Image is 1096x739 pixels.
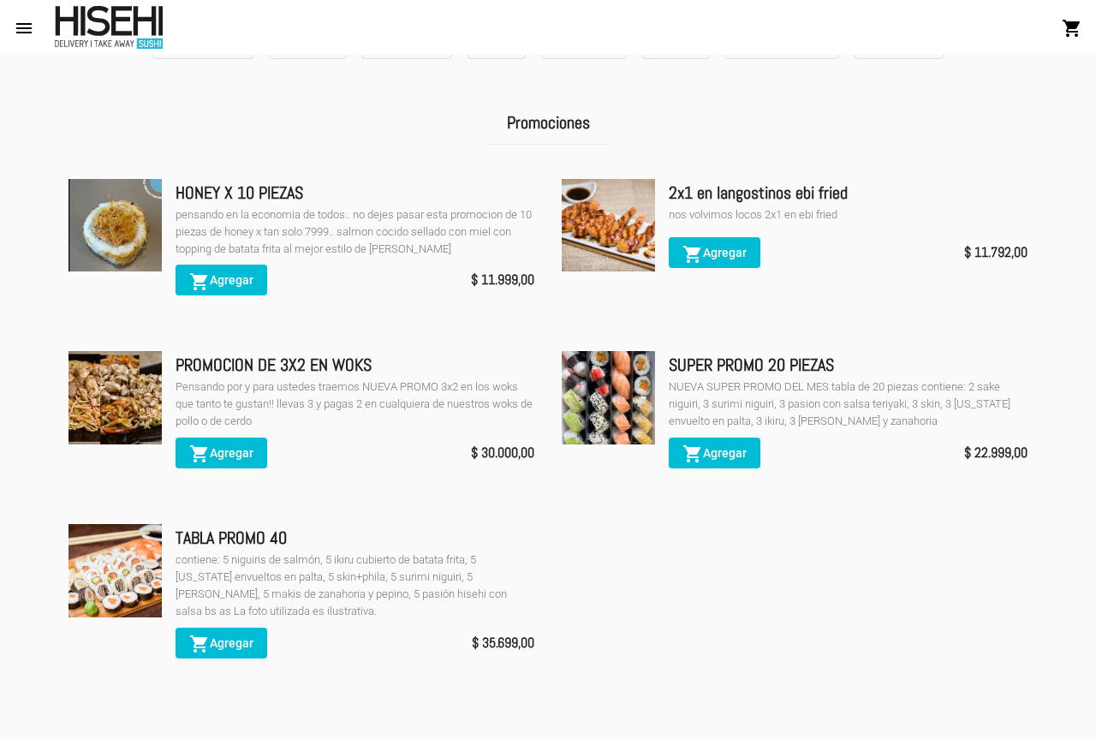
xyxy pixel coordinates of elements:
[176,524,534,551] div: TABLA PROMO 40
[176,628,267,659] button: Agregar
[669,438,760,468] button: Agregar
[176,438,267,468] button: Agregar
[189,636,253,650] span: Agregar
[176,265,267,295] button: Agregar
[669,206,1027,223] div: nos volvimos locos 2x1 en ebi fried
[682,244,703,265] mat-icon: shopping_cart
[964,441,1027,465] span: $ 22.999,00
[14,18,34,39] mat-icon: menu
[68,351,162,444] img: 975b8145-67bb-4081-9ec6-7530a4e40487.jpg
[176,551,534,620] div: contiene: 5 niguiris de salmón, 5 ikiru cubierto de batata frita, 5 [US_STATE] envueltos en palta...
[176,378,534,430] div: Pensando por y para ustedes traemos NUEVA PROMO 3x2 en los woks que tanto te gustan!! llevas 3 y ...
[471,268,534,292] span: $ 11.999,00
[669,237,760,268] button: Agregar
[964,241,1027,265] span: $ 11.792,00
[189,271,210,292] mat-icon: shopping_cart
[682,246,747,259] span: Agregar
[682,444,703,464] mat-icon: shopping_cart
[486,101,611,145] h2: Promociones
[176,351,534,378] div: PROMOCION DE 3X2 EN WOKS
[68,524,162,617] img: 233f921c-6f6e-4fc6-b68a-eefe42c7556a.jpg
[669,351,1027,378] div: SUPER PROMO 20 PIEZAS
[176,179,534,206] div: HONEY X 10 PIEZAS
[562,179,655,272] img: 36ae70a8-0357-4ab6-9c16-037de2f87b50.jpg
[189,634,210,654] mat-icon: shopping_cart
[189,444,210,464] mat-icon: shopping_cart
[189,273,253,287] span: Agregar
[472,631,534,655] span: $ 35.699,00
[176,206,534,258] div: pensando en la economia de todos.. no dejes pasar esta promocion de 10 piezas de honey x tan solo...
[682,446,747,460] span: Agregar
[189,446,253,460] span: Agregar
[669,179,1027,206] div: 2x1 en langostinos ebi fried
[562,351,655,444] img: b592dd6c-ce24-4abb-add9-a11adb66b5f2.jpeg
[1062,18,1082,39] mat-icon: shopping_cart
[471,441,534,465] span: $ 30.000,00
[68,179,162,272] img: 2a2e4fc8-76c4-49c3-8e48-03e4afb00aef.jpeg
[669,378,1027,430] div: NUEVA SUPER PROMO DEL MES tabla de 20 piezas contiene: 2 sake niguiri, 3 surimi niguiri, 3 pasion...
